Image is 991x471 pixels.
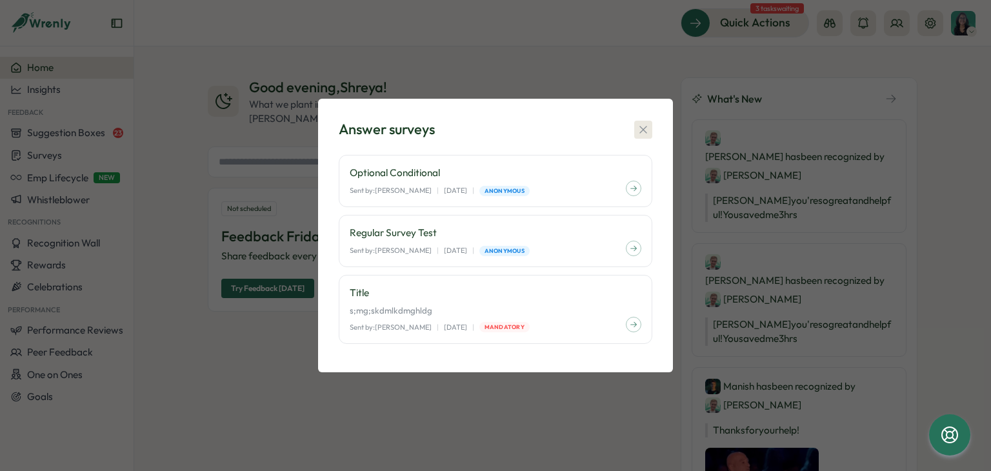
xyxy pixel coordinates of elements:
div: Answer surveys [339,119,435,139]
p: Title [350,286,641,300]
p: | [437,322,439,333]
p: [DATE] [444,245,467,256]
p: | [437,185,439,196]
p: | [472,185,474,196]
span: Anonymous [485,246,525,256]
a: Optional ConditionalSent by:[PERSON_NAME]|[DATE]|Anonymous [339,155,652,207]
p: [DATE] [444,322,467,333]
p: [DATE] [444,185,467,196]
span: Anonymous [485,186,525,195]
p: Regular Survey Test [350,226,641,240]
a: Regular Survey TestSent by:[PERSON_NAME]|[DATE]|Anonymous [339,215,652,267]
p: s;mg;skdmlkdmghldg [350,305,641,317]
p: Sent by: [PERSON_NAME] [350,322,432,333]
p: Sent by: [PERSON_NAME] [350,185,432,196]
span: Mandatory [485,323,525,332]
p: | [472,245,474,256]
p: Sent by: [PERSON_NAME] [350,245,432,256]
p: | [437,245,439,256]
a: Titles;mg;skdmlkdmghldgSent by:[PERSON_NAME]|[DATE]|Mandatory [339,275,652,344]
p: Optional Conditional [350,166,641,180]
p: | [472,322,474,333]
